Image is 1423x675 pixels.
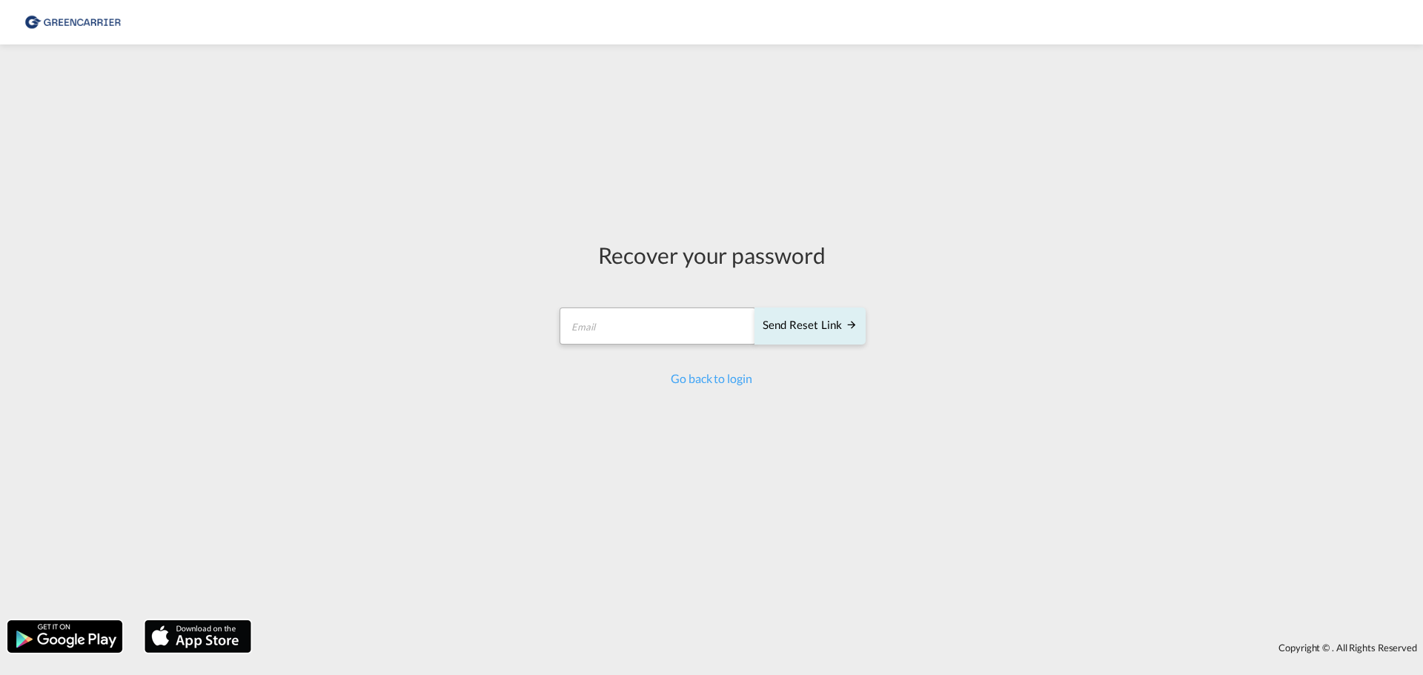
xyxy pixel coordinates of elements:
[846,319,858,330] md-icon: icon-arrow-right
[259,635,1423,660] div: Copyright © . All Rights Reserved
[671,371,752,385] a: Go back to login
[754,307,866,345] button: SEND RESET LINK
[143,619,253,654] img: apple.png
[560,307,756,345] input: Email
[22,6,122,39] img: b0b18ec08afe11efb1d4932555f5f09d.png
[6,619,124,654] img: google.png
[557,239,866,270] div: Recover your password
[763,317,858,334] div: Send reset link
